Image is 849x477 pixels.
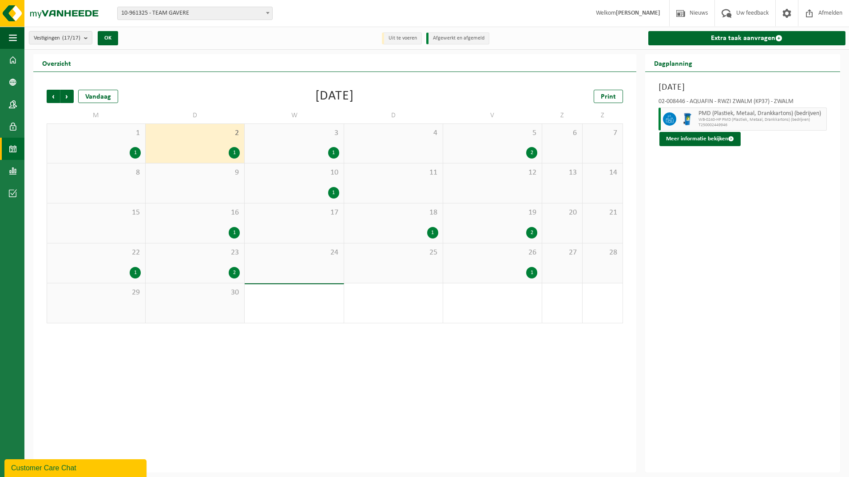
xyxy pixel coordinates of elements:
img: WB-0240-HPE-BE-01 [681,112,694,126]
span: 27 [547,248,578,258]
a: Extra taak aanvragen [648,31,845,45]
span: Print [601,93,616,100]
span: Vorige [47,90,60,103]
span: 6 [547,128,578,138]
span: 5 [448,128,537,138]
span: 4 [349,128,438,138]
li: Uit te voeren [382,32,422,44]
h3: [DATE] [659,81,827,94]
span: 2 [150,128,240,138]
div: 1 [130,267,141,278]
span: 11 [349,168,438,178]
span: 30 [150,288,240,298]
h2: Dagplanning [645,54,701,72]
div: 1 [229,227,240,238]
td: D [344,107,443,123]
li: Afgewerkt en afgemeld [426,32,489,44]
span: PMD (Plastiek, Metaal, Drankkartons) (bedrijven) [698,110,824,117]
td: V [443,107,542,123]
span: 10 [249,168,339,178]
div: Vandaag [78,90,118,103]
span: Vestigingen [34,32,80,45]
div: 1 [328,147,339,159]
span: 18 [349,208,438,218]
span: 23 [150,248,240,258]
span: T250002449946 [698,123,824,128]
strong: [PERSON_NAME] [616,10,660,16]
span: 15 [52,208,141,218]
span: 1 [52,128,141,138]
span: 26 [448,248,537,258]
td: D [146,107,245,123]
td: Z [542,107,583,123]
div: 1 [229,147,240,159]
span: 9 [150,168,240,178]
div: 1 [328,187,339,199]
span: 8 [52,168,141,178]
td: W [245,107,344,123]
div: 1 [130,147,141,159]
span: 3 [249,128,339,138]
h2: Overzicht [33,54,80,72]
span: 21 [587,208,618,218]
span: 24 [249,248,339,258]
span: 25 [349,248,438,258]
div: 2 [229,267,240,278]
span: WB-0240-HP PMD (Plastiek, Metaal, Drankkartons) (bedrijven) [698,117,824,123]
span: 13 [547,168,578,178]
span: 20 [547,208,578,218]
span: Volgende [60,90,74,103]
div: 2 [526,227,537,238]
count: (17/17) [62,35,80,41]
div: 2 [526,147,537,159]
td: Z [583,107,623,123]
button: Meer informatie bekijken [659,132,741,146]
div: 1 [427,227,438,238]
button: OK [98,31,118,45]
span: 10-961325 - TEAM GAVERE [118,7,272,20]
span: 14 [587,168,618,178]
a: Print [594,90,623,103]
div: [DATE] [315,90,354,103]
span: 17 [249,208,339,218]
div: 1 [526,267,537,278]
div: 02-008446 - AQUAFIN - RWZI ZWALM (KP37) - ZWALM [659,99,827,107]
span: 12 [448,168,537,178]
button: Vestigingen(17/17) [29,31,92,44]
span: 10-961325 - TEAM GAVERE [117,7,273,20]
span: 16 [150,208,240,218]
span: 22 [52,248,141,258]
span: 28 [587,248,618,258]
td: M [47,107,146,123]
span: 19 [448,208,537,218]
iframe: chat widget [4,457,148,477]
span: 29 [52,288,141,298]
span: 7 [587,128,618,138]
